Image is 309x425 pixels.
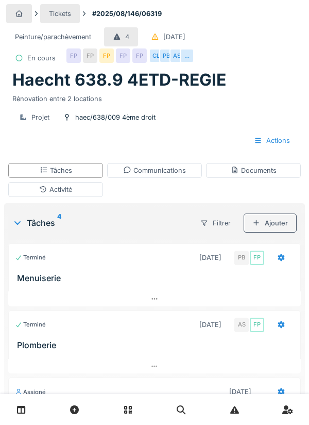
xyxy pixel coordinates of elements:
[15,32,91,42] div: Peinture/parachèvement
[123,166,186,175] div: Communications
[66,48,81,63] div: FP
[15,253,46,262] div: Terminé
[15,320,46,329] div: Terminé
[250,318,264,332] div: FP
[31,112,49,122] div: Projet
[17,273,296,283] h3: Menuiserie
[199,253,221,263] div: [DATE]
[250,251,264,265] div: FP
[83,48,97,63] div: FP
[159,48,174,63] div: PB
[229,387,251,397] div: [DATE]
[12,90,297,104] div: Rénovation entre 2 locations
[39,185,72,194] div: Activité
[88,9,166,19] strong: #2025/08/146/06319
[15,388,46,397] div: Assigné
[12,70,226,90] h1: Haecht 638.9 4ETD-REGIE
[192,214,239,233] div: Filtrer
[116,48,130,63] div: FP
[199,320,221,330] div: [DATE]
[234,251,249,265] div: PB
[163,32,185,42] div: [DATE]
[169,48,184,63] div: AS
[180,48,194,63] div: …
[245,131,299,150] div: Actions
[231,166,277,175] div: Documents
[57,217,61,229] sup: 4
[99,48,114,63] div: FP
[40,166,72,175] div: Tâches
[234,318,249,332] div: AS
[12,217,187,229] div: Tâches
[125,32,129,42] div: 4
[27,53,56,63] div: En cours
[149,48,163,63] div: CL
[132,48,147,63] div: FP
[244,214,297,233] div: Ajouter
[17,340,296,350] h3: Plomberie
[75,112,156,122] div: haec/638/009 4ème droit
[49,9,71,19] div: Tickets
